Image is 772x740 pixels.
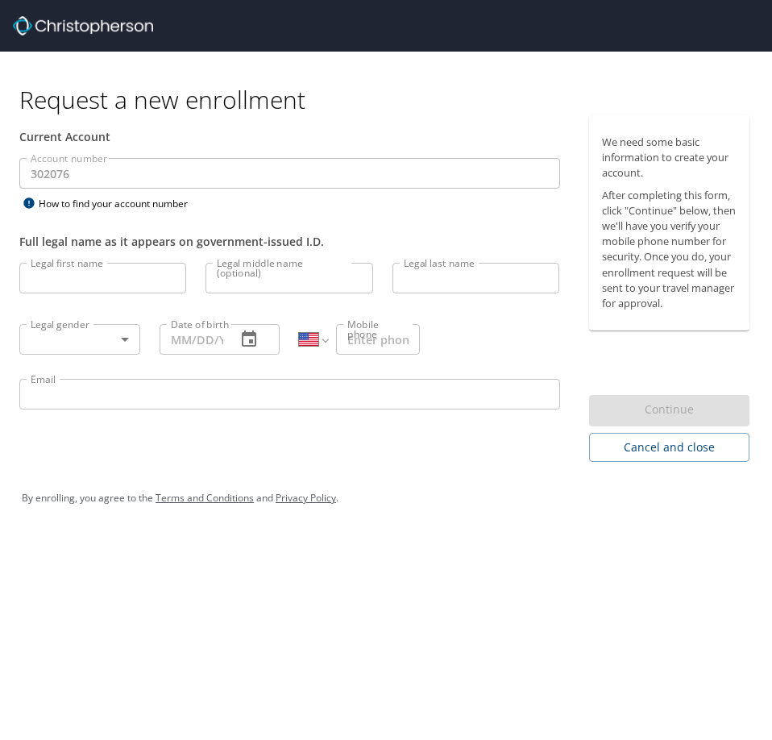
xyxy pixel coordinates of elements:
[602,135,737,181] p: We need some basic information to create your account.
[602,188,737,312] p: After completing this form, click "Continue" below, then we'll have you verify your mobile phone ...
[22,478,750,518] div: By enrolling, you agree to the and .
[336,324,420,355] input: Enter phone number
[19,233,560,250] div: Full legal name as it appears on government-issued I.D.
[160,324,224,355] input: MM/DD/YYYY
[19,128,560,145] div: Current Account
[19,324,140,355] div: ​
[602,438,737,458] span: Cancel and close
[19,84,762,115] h1: Request a new enrollment
[156,491,254,505] a: Terms and Conditions
[276,491,336,505] a: Privacy Policy
[589,433,750,463] button: Cancel and close
[19,193,221,214] div: How to find your account number
[13,16,153,35] img: cbt logo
